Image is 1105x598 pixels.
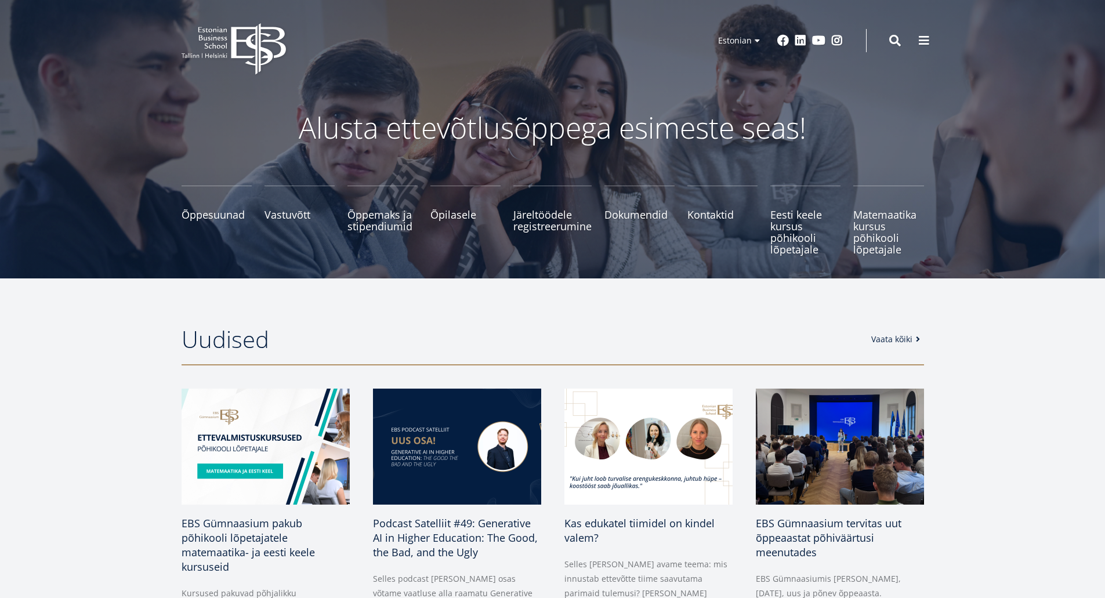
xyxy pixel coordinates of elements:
a: Õpilasele [430,186,501,255]
a: Õppemaks ja stipendiumid [347,186,418,255]
span: Järeltöödele registreerumine [513,209,592,232]
i: Alusta ettevõtlusõppega esimeste seas! [299,108,806,147]
h2: Uudised [182,325,860,354]
img: Kaidi Neeme, Liis Paemurru, Kristiina Esop [564,389,733,505]
a: Youtube [812,35,825,46]
span: Matemaatika kursus põhikooli lõpetajale [853,209,923,255]
span: Õppesuunad [182,209,252,220]
img: satelliit 49 [373,389,541,505]
span: EBS Gümnaasium tervitas uut õppeaastat põhiväärtusi meenutades [756,516,901,559]
span: EBS Gümnaasium pakub põhikooli lõpetajatele matemaatika- ja eesti keele kursuseid [182,516,315,574]
a: Linkedin [795,35,806,46]
span: Õppemaks ja stipendiumid [347,209,418,232]
a: Matemaatika kursus põhikooli lõpetajale [853,186,923,255]
a: Eesti keele kursus põhikooli lõpetajale [770,186,840,255]
img: EBS Gümnaasiumi ettevalmistuskursused [182,389,350,505]
a: Õppesuunad [182,186,252,255]
span: Podcast Satelliit #49: Generative AI in Higher Education: The Good, the Bad, and the Ugly [373,516,538,559]
a: Facebook [777,35,789,46]
span: Vastuvõtt [265,209,335,220]
a: Dokumendid [604,186,675,255]
span: Dokumendid [604,209,675,220]
span: Eesti keele kursus põhikooli lõpetajale [770,209,840,255]
a: Instagram [831,35,843,46]
a: Vastuvõtt [265,186,335,255]
span: Kontaktid [687,209,758,220]
a: Kontaktid [687,186,758,255]
span: Kas edukatel tiimidel on kindel valem? [564,516,715,545]
span: Õpilasele [430,209,501,220]
img: a [756,389,924,505]
a: Vaata kõiki [871,334,924,345]
a: Järeltöödele registreerumine [513,186,592,255]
